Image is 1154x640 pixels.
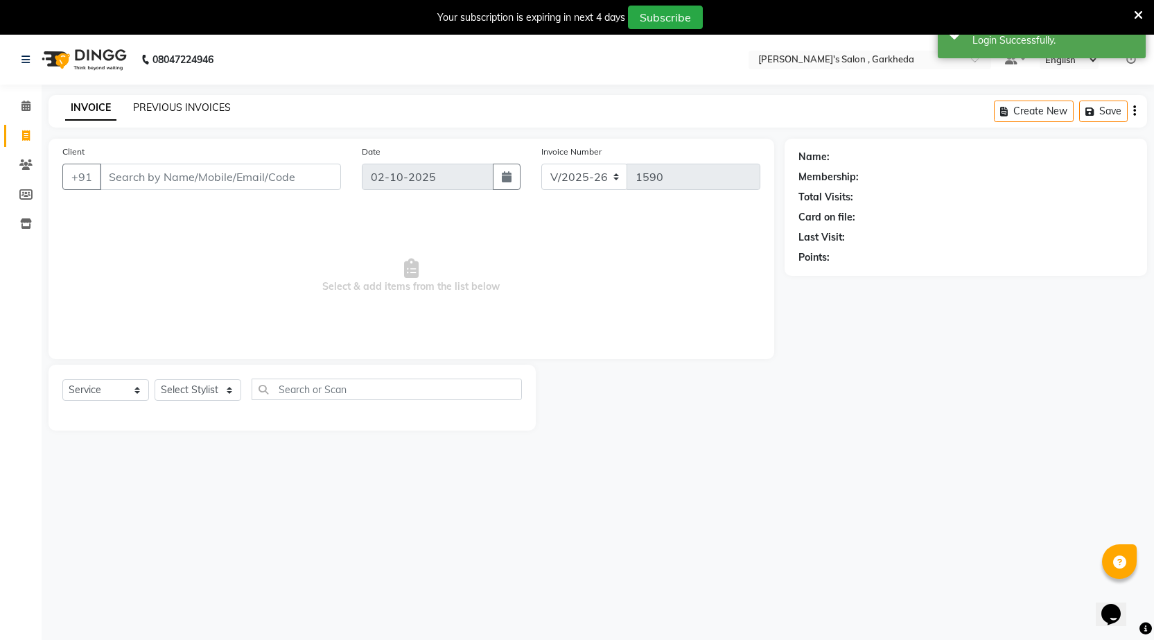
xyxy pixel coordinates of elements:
[798,150,830,164] div: Name:
[972,33,1135,48] div: Login Successfully.
[798,250,830,265] div: Points:
[35,40,130,79] img: logo
[798,170,859,184] div: Membership:
[362,146,381,158] label: Date
[437,10,625,25] div: Your subscription is expiring in next 4 days
[798,210,855,225] div: Card on file:
[133,101,231,114] a: PREVIOUS INVOICES
[65,96,116,121] a: INVOICE
[798,230,845,245] div: Last Visit:
[798,190,853,205] div: Total Visits:
[62,164,101,190] button: +91
[62,146,85,158] label: Client
[994,101,1074,122] button: Create New
[152,40,213,79] b: 08047224946
[628,6,703,29] button: Subscribe
[541,146,602,158] label: Invoice Number
[100,164,341,190] input: Search by Name/Mobile/Email/Code
[62,207,760,345] span: Select & add items from the list below
[252,379,522,400] input: Search or Scan
[1079,101,1128,122] button: Save
[1096,585,1140,626] iframe: chat widget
